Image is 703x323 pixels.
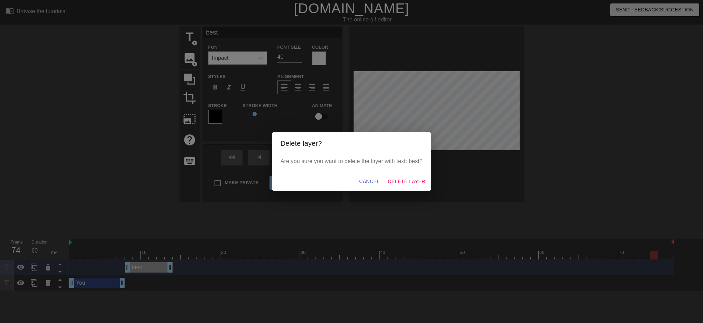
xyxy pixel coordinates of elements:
[385,175,428,188] button: Delete Layer
[388,177,425,186] span: Delete Layer
[359,177,380,186] span: Cancel
[356,175,382,188] button: Cancel
[281,157,423,165] p: Are you sure you want to delete the layer with text: best?
[281,138,423,149] h2: Delete layer?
